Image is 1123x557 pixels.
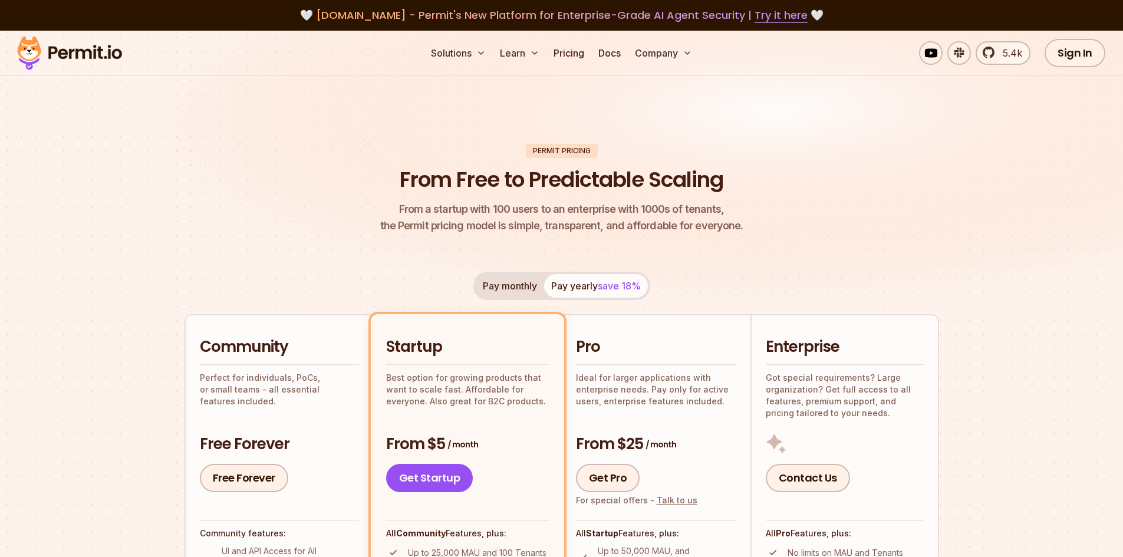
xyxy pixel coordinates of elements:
span: / month [447,439,478,450]
h2: Startup [386,337,549,358]
div: For special offers - [576,495,697,506]
a: 5.4k [976,41,1030,65]
a: Sign In [1045,39,1105,67]
a: Talk to us [657,495,697,505]
button: Company [630,41,697,65]
p: Got special requirements? Large organization? Get full access to all features, premium support, a... [766,372,924,419]
span: [DOMAIN_NAME] - Permit's New Platform for Enterprise-Grade AI Agent Security | [316,8,808,22]
a: Get Startup [386,464,473,492]
p: Ideal for larger applications with enterprise needs. Pay only for active users, enterprise featur... [576,372,736,407]
span: From a startup with 100 users to an enterprise with 1000s of tenants, [380,201,743,217]
strong: Community [396,528,446,538]
a: Contact Us [766,464,850,492]
a: Try it here [755,8,808,23]
span: 5.4k [996,46,1022,60]
button: Learn [495,41,544,65]
h2: Pro [576,337,736,358]
strong: Pro [776,528,791,538]
h2: Enterprise [766,337,924,358]
button: Solutions [426,41,490,65]
span: / month [646,439,676,450]
button: Pay monthly [476,274,544,298]
div: Permit Pricing [526,144,598,158]
h4: Community features: [200,528,359,539]
h3: From $5 [386,434,549,455]
h4: All Features, plus: [576,528,736,539]
h4: All Features, plus: [386,528,549,539]
a: Free Forever [200,464,288,492]
h3: Free Forever [200,434,359,455]
h1: From Free to Predictable Scaling [400,165,723,195]
h3: From $25 [576,434,736,455]
p: Best option for growing products that want to scale fast. Affordable for everyone. Also great for... [386,372,549,407]
p: the Permit pricing model is simple, transparent, and affordable for everyone. [380,201,743,234]
strong: Startup [586,528,618,538]
a: Pricing [549,41,589,65]
a: Docs [594,41,625,65]
img: Permit logo [12,33,127,73]
p: Perfect for individuals, PoCs, or small teams - all essential features included. [200,372,359,407]
h4: All Features, plus: [766,528,924,539]
h2: Community [200,337,359,358]
a: Get Pro [576,464,640,492]
div: 🤍 🤍 [28,7,1095,24]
